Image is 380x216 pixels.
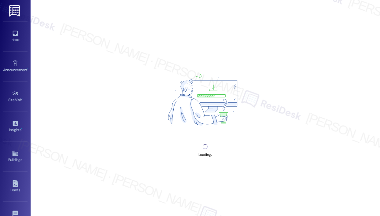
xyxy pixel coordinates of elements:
[9,5,21,16] img: ResiDesk Logo
[3,178,28,195] a: Leads
[22,97,23,101] span: •
[21,127,22,131] span: •
[3,88,28,105] a: Site Visit •
[27,67,28,71] span: •
[198,152,212,158] div: Loading...
[3,148,28,165] a: Buildings
[3,118,28,135] a: Insights •
[3,28,28,45] a: Inbox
